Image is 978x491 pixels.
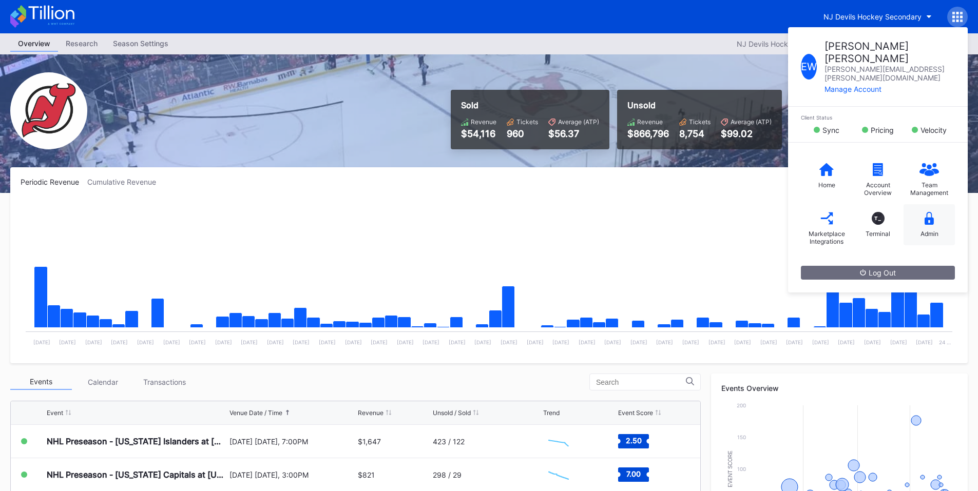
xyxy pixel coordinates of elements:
div: NHL Preseason - [US_STATE] Capitals at [US_STATE] Devils (Split Squad) [47,469,227,480]
div: Marketplace Integrations [806,230,847,245]
div: Revenue [358,409,383,417]
text: [DATE] [474,339,491,345]
div: NJ Devils Hockey Secondary [823,12,922,21]
div: Admin [921,230,938,238]
div: Revenue [471,118,496,126]
text: [DATE] [527,339,544,345]
text: [DATE] [137,339,154,345]
div: Periodic Revenue [21,178,87,186]
div: Calendar [72,374,133,390]
div: Account Overview [857,181,898,197]
input: Search [596,378,686,386]
div: NJ Devils Hockey Secondary 2025 [737,40,854,48]
div: [DATE] [DATE], 3:00PM [229,470,356,479]
div: Events [10,374,72,390]
div: [DATE] [DATE], 7:00PM [229,437,356,446]
text: Event Score [727,450,733,487]
div: $821 [358,470,375,479]
div: Unsold / Sold [433,409,471,417]
div: Pricing [871,126,894,134]
text: [DATE] [708,339,725,345]
button: NJ Devils Hockey Secondary 2025 [732,37,870,51]
text: [DATE] [864,339,881,345]
div: Transactions [133,374,195,390]
text: [DATE] [656,339,673,345]
div: Tickets [689,118,711,126]
div: E W [801,54,817,80]
div: Season Settings [105,36,176,51]
div: Tickets [516,118,538,126]
div: Event Score [618,409,653,417]
div: $56.37 [548,128,599,139]
div: Home [818,181,835,189]
div: Venue Date / Time [229,409,282,417]
text: 150 [737,434,746,440]
div: Terminal [866,230,890,238]
text: [DATE] [734,339,751,345]
div: NHL Preseason - [US_STATE] Islanders at [US_STATE] Devils [47,436,227,446]
text: [DATE] [85,339,102,345]
div: [PERSON_NAME] [PERSON_NAME] [824,40,955,65]
div: [PERSON_NAME][EMAIL_ADDRESS][PERSON_NAME][DOMAIN_NAME] [824,65,955,82]
text: [DATE] [630,339,647,345]
text: [DATE] [579,339,596,345]
button: Log Out [801,266,955,280]
text: [DATE] [604,339,621,345]
div: Unsold [627,100,772,110]
div: Log Out [860,268,896,277]
text: [DATE] [760,339,777,345]
div: Revenue [637,118,663,126]
text: [DATE] [916,339,933,345]
a: Season Settings [105,36,176,52]
div: Research [58,36,105,51]
div: Manage Account [824,85,955,93]
div: Cumulative Revenue [87,178,164,186]
text: [DATE] [449,339,466,345]
div: $54,116 [461,128,496,139]
svg: Chart title [21,199,957,353]
div: 298 / 29 [433,470,462,479]
text: [DATE] [59,339,76,345]
svg: Chart title [543,428,574,454]
text: [DATE] [838,339,855,345]
text: [DATE] [786,339,803,345]
text: [DATE] [501,339,517,345]
a: Research [58,36,105,52]
div: Average (ATP) [558,118,599,126]
div: $99.02 [721,128,772,139]
div: 8,754 [679,128,711,139]
text: [DATE] [111,339,128,345]
div: Average (ATP) [731,118,772,126]
div: 423 / 122 [433,437,465,446]
div: T_ [872,212,885,225]
text: 24 … [939,339,951,345]
text: [DATE] [397,339,414,345]
button: NJ Devils Hockey Secondary [816,7,939,26]
text: [DATE] [215,339,232,345]
div: Trend [543,409,560,417]
div: Events Overview [721,384,957,392]
text: [DATE] [890,339,907,345]
svg: Chart title [543,462,574,487]
text: [DATE] [345,339,362,345]
div: $866,796 [627,128,669,139]
img: NJ_Devils_Hockey_Secondary.png [10,72,87,149]
text: [DATE] [371,339,388,345]
div: Client Status [801,114,955,121]
text: 200 [737,402,746,408]
text: [DATE] [682,339,699,345]
a: Overview [10,36,58,52]
text: [DATE] [812,339,829,345]
text: [DATE] [423,339,439,345]
div: Event [47,409,63,417]
div: $1,647 [358,437,381,446]
text: [DATE] [189,339,206,345]
text: [DATE] [293,339,310,345]
text: [DATE] [552,339,569,345]
text: 7.00 [626,469,641,478]
div: Sold [461,100,599,110]
div: Team Management [909,181,950,197]
div: Sync [822,126,839,134]
text: 2.50 [625,436,641,445]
